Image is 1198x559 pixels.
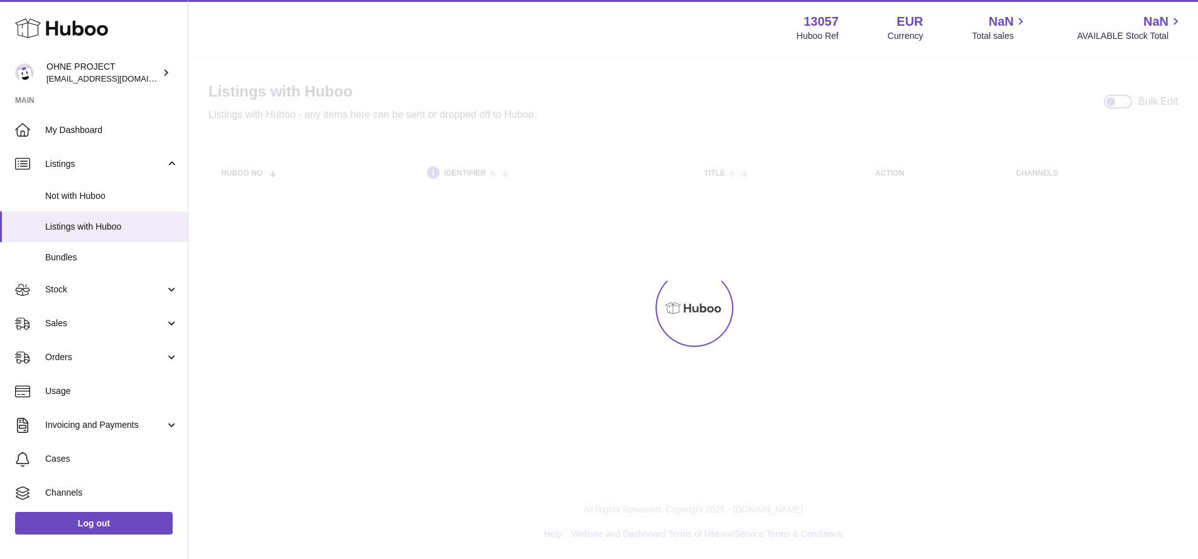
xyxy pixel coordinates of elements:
span: Cases [45,453,178,465]
div: Currency [888,30,924,42]
a: NaN AVAILABLE Stock Total [1077,13,1183,42]
span: Orders [45,351,165,363]
span: Listings with Huboo [45,221,178,233]
strong: 13057 [804,13,839,30]
span: Usage [45,385,178,397]
span: Channels [45,487,178,499]
div: Huboo Ref [797,30,839,42]
span: Sales [45,317,165,329]
span: Listings [45,158,165,170]
a: Log out [15,512,173,535]
span: AVAILABLE Stock Total [1077,30,1183,42]
span: Total sales [972,30,1028,42]
span: Bundles [45,252,178,264]
a: NaN Total sales [972,13,1028,42]
span: My Dashboard [45,124,178,136]
span: Invoicing and Payments [45,419,165,431]
span: [EMAIL_ADDRESS][DOMAIN_NAME] [46,73,185,83]
span: NaN [1143,13,1168,30]
span: NaN [988,13,1013,30]
div: OHNE PROJECT [46,61,159,85]
span: Stock [45,284,165,295]
img: internalAdmin-13057@internal.huboo.com [15,63,34,82]
strong: EUR [897,13,923,30]
span: Not with Huboo [45,190,178,202]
